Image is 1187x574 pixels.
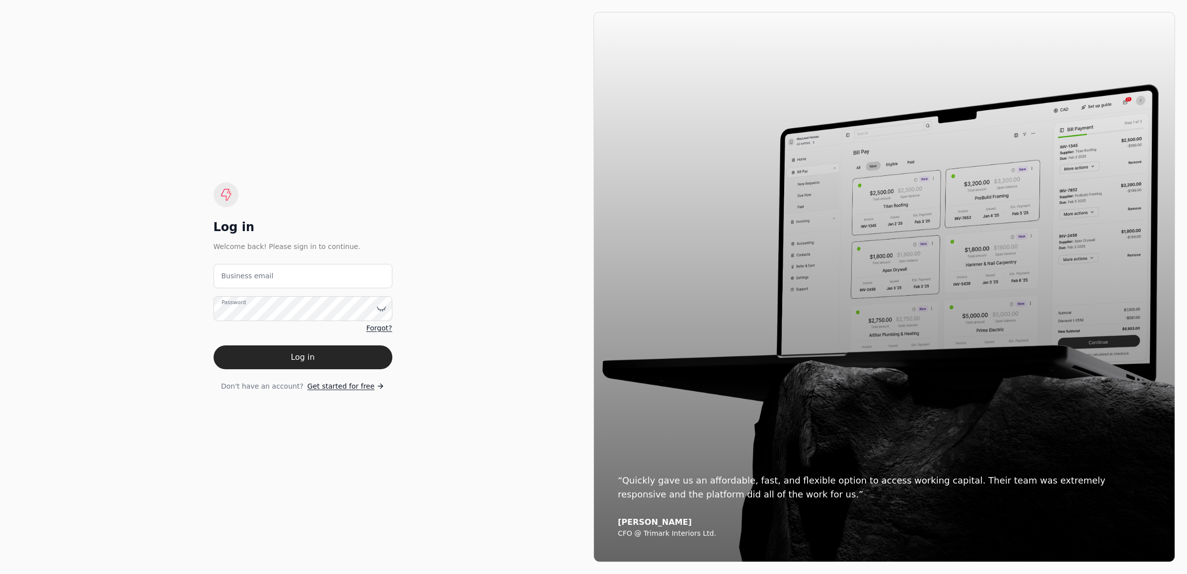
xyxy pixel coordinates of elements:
[307,381,384,392] a: Get started for free
[222,299,246,307] label: Password
[214,219,392,235] div: Log in
[307,381,374,392] span: Get started for free
[618,529,1151,538] div: CFO @ Trimark Interiors Ltd.
[222,271,274,281] label: Business email
[221,381,303,392] span: Don't have an account?
[366,323,392,333] a: Forgot?
[618,517,1151,527] div: [PERSON_NAME]
[214,241,392,252] div: Welcome back! Please sign in to continue.
[214,345,392,369] button: Log in
[618,474,1151,501] div: “Quickly gave us an affordable, fast, and flexible option to access working capital. Their team w...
